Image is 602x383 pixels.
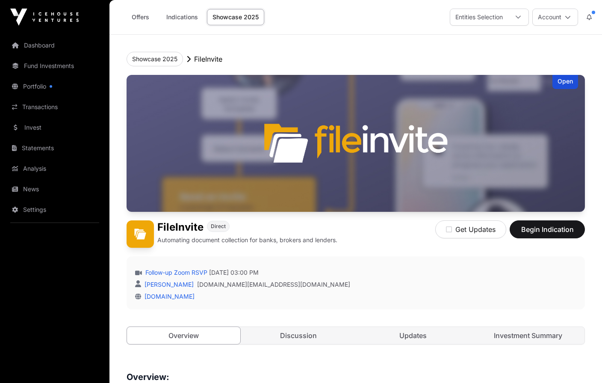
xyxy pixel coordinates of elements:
div: Open [552,75,578,89]
a: Showcase 2025 [207,9,264,25]
a: Indications [161,9,204,25]
button: Account [532,9,578,26]
span: [DATE] 03:00 PM [209,268,259,277]
span: Begin Indication [520,224,574,235]
a: Dashboard [7,36,103,55]
a: Offers [123,9,157,25]
a: Fund Investments [7,56,103,75]
h1: FileInvite [157,220,204,234]
a: News [7,180,103,199]
a: Begin Indication [510,229,585,238]
nav: Tabs [127,327,584,344]
div: Entities Selection [450,9,508,25]
a: [DOMAIN_NAME][EMAIL_ADDRESS][DOMAIN_NAME] [197,280,350,289]
img: Icehouse Ventures Logo [10,9,79,26]
a: Overview [127,327,241,344]
a: [PERSON_NAME] [143,281,194,288]
a: [DOMAIN_NAME] [141,293,195,300]
a: Invest [7,118,103,137]
a: Discussion [242,327,355,344]
button: Showcase 2025 [127,52,183,66]
span: Direct [211,223,226,230]
img: FileInvite [127,220,154,248]
a: Settings [7,200,103,219]
p: FileInvite [194,54,222,64]
a: Follow-up Zoom RSVP [144,268,207,277]
a: Portfolio [7,77,103,96]
a: Statements [7,139,103,157]
a: Analysis [7,159,103,178]
img: FileInvite [127,75,585,212]
button: Begin Indication [510,220,585,238]
a: Updates [357,327,470,344]
p: Automating document collection for banks, brokers and lenders. [157,236,337,244]
a: Investment Summary [472,327,585,344]
button: Get Updates [435,220,506,238]
a: Transactions [7,98,103,116]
